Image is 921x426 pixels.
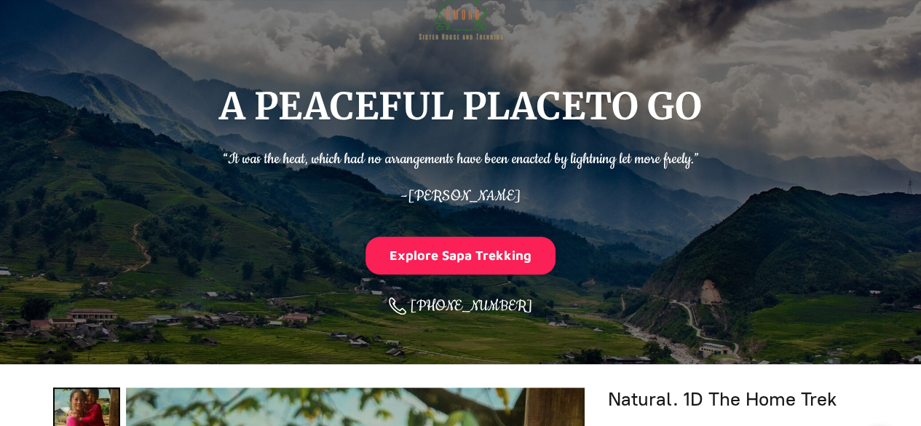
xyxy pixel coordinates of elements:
h1: Natural. 1D The Home Trek [608,387,868,412]
p: – [223,178,699,208]
span: [PERSON_NAME] [408,186,521,206]
span: TO GO [585,83,702,130]
p: “It was the heat, which had no arrangements have been enacted by lightning let more freely.” [223,141,699,170]
h1: A PEACEFUL PLACE [219,87,702,126]
button: Explore Sapa Trekking [365,237,556,274]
